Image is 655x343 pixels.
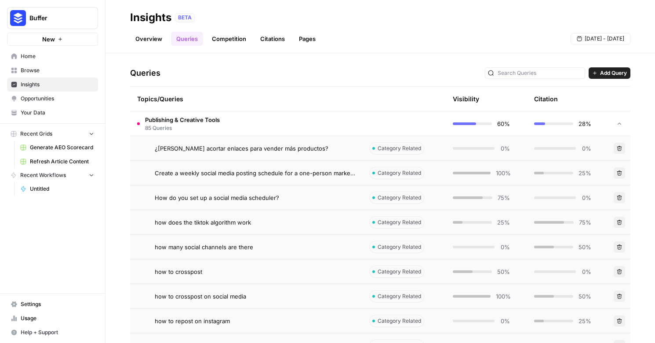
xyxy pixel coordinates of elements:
span: Category Related [378,144,421,152]
span: Opportunities [21,95,94,103]
span: Add Query [600,69,627,77]
span: Browse [21,66,94,74]
span: how to crosspost [155,267,202,276]
a: Overview [130,32,167,46]
span: 85 Queries [145,124,220,132]
span: 100% [496,169,510,177]
button: [DATE] - [DATE] [571,33,630,44]
span: 0% [581,144,591,153]
span: Refresh Article Content [30,158,94,166]
span: 28% [579,119,591,128]
span: Untitled [30,185,94,193]
span: Recent Grids [20,130,52,138]
span: 60% [497,119,510,128]
span: ¿[PERSON_NAME] acortar enlaces para vender más productos? [155,144,328,153]
span: Category Related [378,169,421,177]
span: Usage [21,314,94,322]
a: Generate AEO Scorecard [16,140,98,155]
button: New [7,33,98,46]
span: 0% [500,317,510,325]
a: Refresh Article Content [16,155,98,169]
span: 0% [500,144,510,153]
span: 50% [497,267,510,276]
span: Recent Workflows [20,171,66,179]
a: Your Data [7,106,98,120]
span: Create a weekly social media posting schedule for a one-person marketing team. [155,169,355,177]
span: 0% [500,243,510,251]
span: Insights [21,81,94,89]
span: Home [21,52,94,60]
span: [DATE] - [DATE] [585,35,624,43]
button: Workspace: Buffer [7,7,98,29]
span: Category Related [378,268,421,276]
span: how to repost on instagram [155,317,230,325]
span: Settings [21,300,94,308]
img: Buffer Logo [10,10,26,26]
span: 25% [579,169,591,177]
span: how to crosspost on social media [155,292,246,301]
span: 100% [496,292,510,301]
button: Help + Support [7,325,98,339]
a: Usage [7,311,98,325]
button: Recent Grids [7,127,98,140]
span: 50% [579,243,591,251]
a: Opportunities [7,92,98,106]
span: 25% [497,218,510,227]
span: 25% [579,317,591,325]
a: Browse [7,63,98,77]
button: Add Query [589,67,630,79]
span: Category Related [378,317,421,325]
span: 0% [581,193,591,202]
span: 0% [581,267,591,276]
span: Your Data [21,109,94,117]
a: Untitled [16,182,98,196]
span: Category Related [378,194,421,202]
input: Search Queries [498,69,582,77]
span: Help + Support [21,328,94,336]
span: 75% [579,218,591,227]
div: Visibility [453,95,479,103]
span: Category Related [378,243,421,251]
div: Citation [534,87,558,111]
span: Category Related [378,292,421,300]
a: Insights [7,77,98,92]
a: Competition [207,32,251,46]
div: Topics/Queries [137,87,355,111]
span: New [42,35,55,44]
button: Recent Workflows [7,169,98,182]
span: 75% [498,193,510,202]
a: Home [7,49,98,63]
span: 50% [579,292,591,301]
div: Insights [130,11,171,25]
span: Category Related [378,218,421,226]
span: Buffer [29,14,83,22]
a: Queries [171,32,203,46]
a: Pages [294,32,321,46]
span: Generate AEO Scorecard [30,144,94,151]
a: Settings [7,297,98,311]
span: Publishing & Creative Tools [145,115,220,124]
span: How do you set up a social media scheduler? [155,193,279,202]
span: how does the tiktok algorithm work [155,218,251,227]
div: BETA [175,13,195,22]
span: how many social channels are there [155,243,253,251]
h3: Queries [130,67,160,79]
a: Citations [255,32,290,46]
